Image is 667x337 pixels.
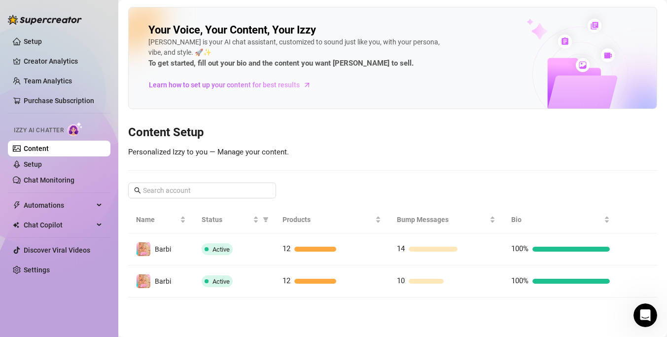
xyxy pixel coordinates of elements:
a: Learn how to set up your content for best results [148,77,318,93]
span: Automations [24,197,94,213]
img: Barbi [137,242,150,256]
div: Setup Bio and Content [96,21,189,43]
span: Personalized Izzy to you — Manage your content. [128,148,289,156]
img: Profile image for Ella [30,201,39,211]
span: search [134,187,141,194]
span: arrow-right [302,80,312,90]
a: Setup [24,37,42,45]
th: Bump Messages [389,206,503,233]
div: Ella says… [8,200,189,223]
th: Bio [503,206,618,233]
span: Learn how to set up your content and bio to work with [PERSON_NAME] [26,159,141,187]
a: Settings [24,266,50,274]
div: joined the conversation [42,202,168,211]
div: Ella says… [8,223,189,275]
span: Products [282,214,373,225]
span: Bump Messages [397,214,488,225]
a: Content [24,145,49,152]
input: Search account [143,185,262,196]
span: 100% [511,244,528,253]
iframe: Intercom live chat [633,303,657,327]
span: 10 [397,276,405,285]
h3: Content Setup [128,125,657,141]
div: Instructions to set up Izzy AILearn how to set up your content and bio to work with [PERSON_NAME] [16,140,153,197]
img: Barbi [137,274,150,288]
th: Name [128,206,194,233]
a: Creator Analytics [24,53,103,69]
img: logo-BBDzfeDw.svg [8,15,82,25]
div: Hailey says… [8,21,189,51]
div: [PERSON_NAME] bio is super important because it’s how the AI learns what to do and how to respond... [8,51,162,192]
span: Learn how to set up your content for best results [149,79,300,90]
span: Barbi [155,277,171,285]
img: Profile image for Ella [28,5,44,21]
span: Barbi [155,245,171,253]
div: Close [173,4,191,22]
a: Team Analytics [24,77,72,85]
th: Products [275,206,389,233]
a: Discover Viral Videos [24,246,90,254]
th: Status [194,206,275,233]
span: 12 [282,276,290,285]
a: Setup [24,160,42,168]
div: Hi [PERSON_NAME], how can I help you?[PERSON_NAME] • 14h ago [8,223,162,254]
span: Bio [511,214,602,225]
img: Chat Copilot [13,222,19,228]
span: thunderbolt [13,201,21,209]
span: 12 [282,244,290,253]
img: ai-chatter-content-library-cLFOSyPT.png [504,8,657,109]
h2: Your Voice, Your Content, Your Izzy [148,23,316,37]
span: Active [212,278,230,285]
span: Izzy AI Chatter [14,126,64,135]
div: Hi [PERSON_NAME], how can I help you? [16,228,154,248]
a: Purchase Subscription [24,97,94,105]
span: 100% [511,276,528,285]
span: Active [212,246,230,253]
span: filter [261,212,271,227]
b: [PERSON_NAME] [42,203,98,210]
div: Setup Bio and Content [104,27,181,37]
div: [PERSON_NAME] is your AI chat assistant, customized to sound just like you, with your persona, vi... [148,37,444,70]
span: filter [263,217,269,223]
div: Instructions to set up Izzy AI [26,148,143,158]
img: AI Chatter [68,122,83,136]
h1: [PERSON_NAME] [48,9,112,17]
span: 14 [397,244,405,253]
div: [PERSON_NAME] • 14h ago [16,256,97,262]
div: [PERSON_NAME] bio is super important because it’s how the AI learns what to do and how to respond... [16,57,154,134]
span: Status [202,214,251,225]
span: Name [136,214,178,225]
span: Chat Copilot [24,217,94,233]
button: go back [6,4,25,23]
a: Chat Monitoring [24,176,74,184]
button: Home [154,4,173,23]
strong: To get started, fill out your bio and the content you want [PERSON_NAME] to sell. [148,59,414,68]
div: Ella says… [8,51,189,200]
